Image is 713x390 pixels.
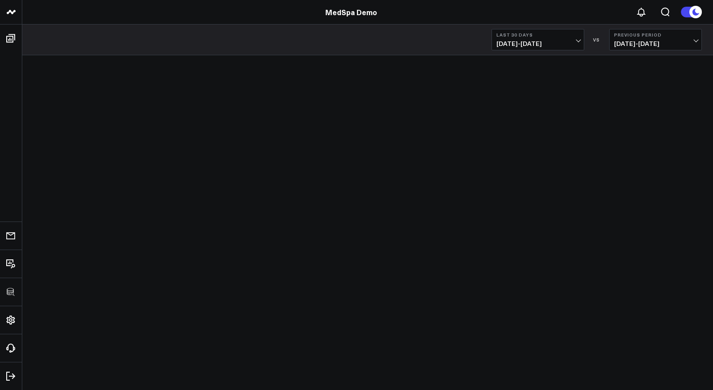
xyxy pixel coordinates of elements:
span: [DATE] - [DATE] [496,40,579,47]
a: MedSpa Demo [325,7,377,17]
span: [DATE] - [DATE] [614,40,697,47]
b: Previous Period [614,32,697,37]
b: Last 30 Days [496,32,579,37]
div: VS [589,37,605,42]
button: Last 30 Days[DATE]-[DATE] [492,29,584,50]
button: Previous Period[DATE]-[DATE] [609,29,702,50]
